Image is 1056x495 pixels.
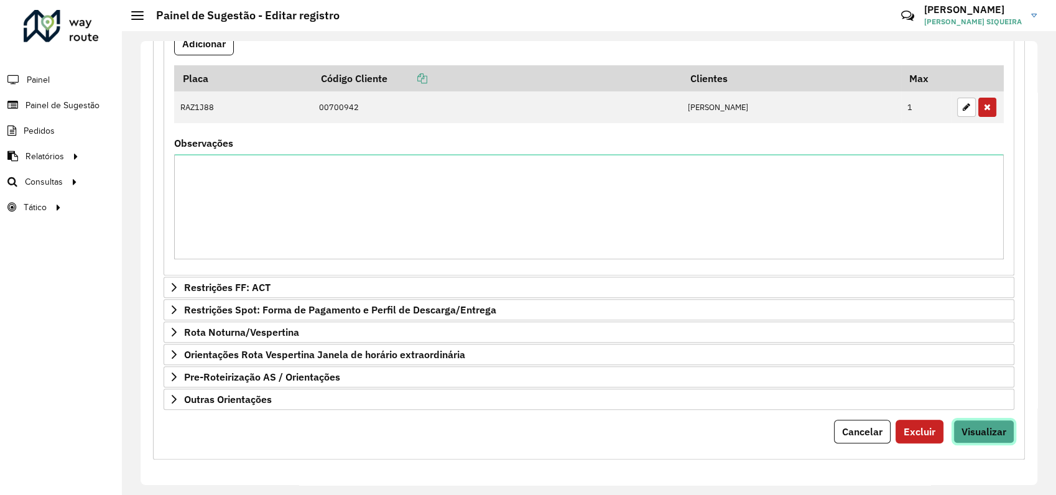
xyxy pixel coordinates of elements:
a: Restrições Spot: Forma de Pagamento e Perfil de Descarga/Entrega [164,299,1014,320]
a: Rota Noturna/Vespertina [164,322,1014,343]
span: Restrições FF: ACT [184,282,271,292]
a: Copiar [387,72,427,85]
h3: [PERSON_NAME] [924,4,1022,16]
span: Painel de Sugestão [25,99,100,112]
th: Clientes [682,65,901,91]
a: Restrições FF: ACT [164,277,1014,298]
button: Excluir [896,420,943,443]
span: Orientações Rota Vespertina Janela de horário extraordinária [184,349,465,359]
button: Cancelar [834,420,891,443]
span: Outras Orientações [184,394,272,404]
a: Outras Orientações [164,389,1014,410]
td: 00700942 [313,91,682,124]
span: Restrições Spot: Forma de Pagamento e Perfil de Descarga/Entrega [184,305,496,315]
span: Pedidos [24,124,55,137]
span: Rota Noturna/Vespertina [184,327,299,337]
span: [PERSON_NAME] SIQUEIRA [924,16,1022,27]
th: Código Cliente [313,65,682,91]
button: Adicionar [174,32,234,55]
button: Visualizar [953,420,1014,443]
label: Observações [174,136,233,150]
span: Consultas [25,175,63,188]
a: Pre-Roteirização AS / Orientações [164,366,1014,387]
span: Tático [24,201,47,214]
th: Max [901,65,951,91]
td: 1 [901,91,951,124]
span: Relatórios [25,150,64,163]
span: Excluir [904,425,935,438]
span: Pre-Roteirização AS / Orientações [184,372,340,382]
th: Placa [174,65,313,91]
span: Visualizar [961,425,1006,438]
td: [PERSON_NAME] [682,91,901,124]
h2: Painel de Sugestão - Editar registro [144,9,340,22]
span: Painel [27,73,50,86]
td: RAZ1J88 [174,91,313,124]
span: Cancelar [842,425,882,438]
a: Contato Rápido [894,2,921,29]
a: Orientações Rota Vespertina Janela de horário extraordinária [164,344,1014,365]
